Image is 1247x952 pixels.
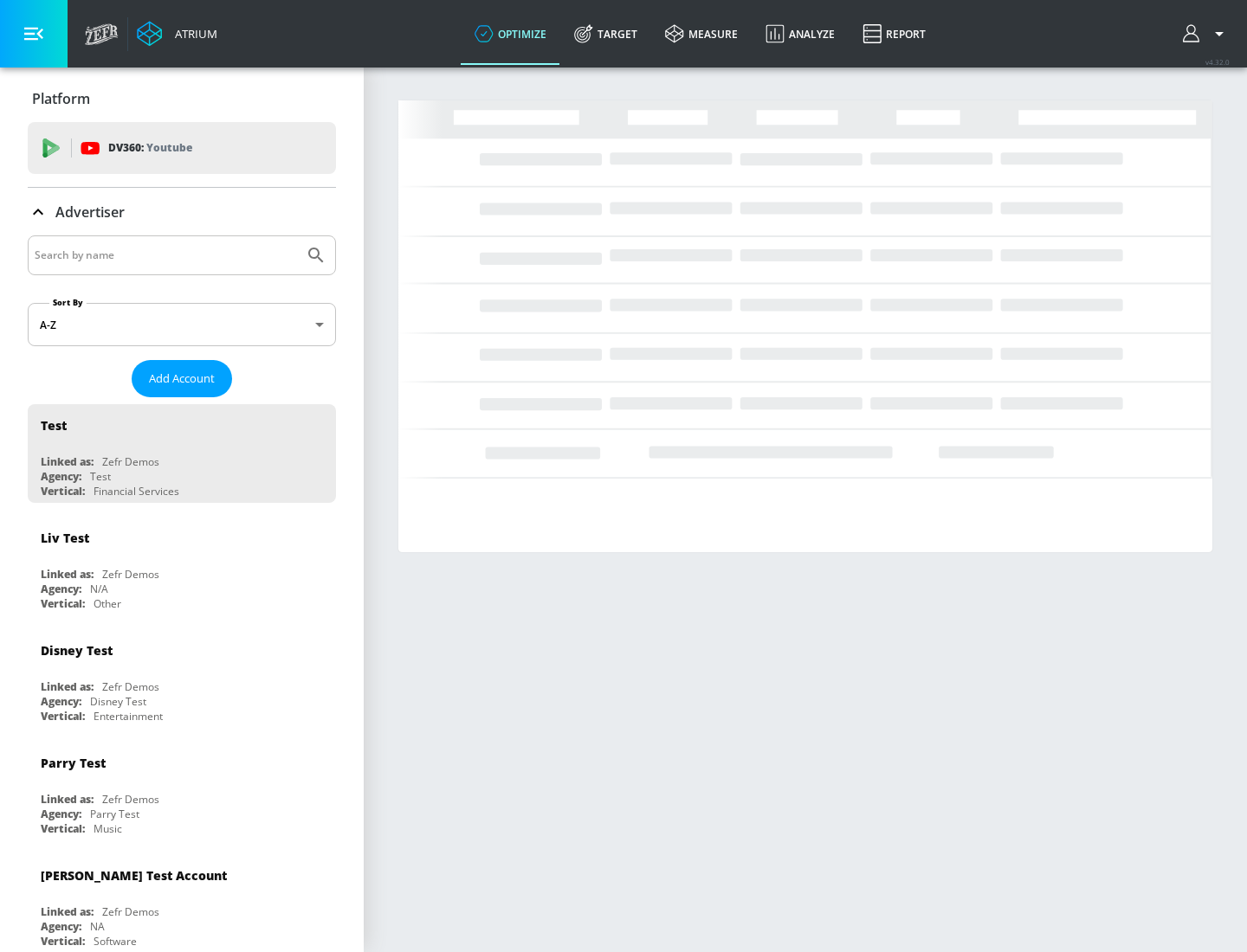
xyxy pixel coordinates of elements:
[28,74,336,123] div: Platform
[1205,57,1230,67] span: v 4.32.0
[41,709,85,724] div: Vertical:
[41,484,85,499] div: Vertical:
[41,679,94,694] div: Linked as:
[90,919,105,934] div: NA
[41,904,94,919] div: Linked as:
[90,582,108,596] div: N/A
[28,517,336,615] div: Liv TestLinked as:Zefr DemosAgency:N/AVertical:Other
[28,742,336,840] div: Parry TestLinked as:Zefr DemosAgency:Parry TestVertical:Music
[28,303,336,346] div: A-Z
[94,596,121,611] div: Other
[41,919,81,934] div: Agency:
[49,297,87,308] label: Sort By
[146,138,192,157] p: Youtube
[108,138,192,158] p: DV360:
[28,629,336,728] div: Disney TestLinked as:Zefr DemosAgency:Disney TestVertical:Entertainment
[41,821,85,836] div: Vertical:
[35,244,297,267] input: Search by name
[149,369,215,389] span: Add Account
[752,3,849,65] a: Analyze
[90,469,111,484] div: Test
[28,404,336,503] div: TestLinked as:Zefr DemosAgency:TestVertical:Financial Services
[102,679,159,694] div: Zefr Demos
[94,709,163,724] div: Entertainment
[102,454,159,469] div: Zefr Demos
[41,642,113,659] div: Disney Test
[41,596,85,611] div: Vertical:
[90,694,146,709] div: Disney Test
[55,203,125,222] p: Advertiser
[461,3,560,65] a: optimize
[41,567,94,582] div: Linked as:
[41,469,81,484] div: Agency:
[94,934,137,949] div: Software
[28,188,336,236] div: Advertiser
[41,454,94,469] div: Linked as:
[41,867,227,884] div: [PERSON_NAME] Test Account
[41,417,67,434] div: Test
[94,821,122,836] div: Music
[137,21,217,47] a: Atrium
[41,807,81,821] div: Agency:
[41,530,89,546] div: Liv Test
[102,567,159,582] div: Zefr Demos
[849,3,940,65] a: Report
[651,3,752,65] a: measure
[102,792,159,807] div: Zefr Demos
[560,3,651,65] a: Target
[90,807,139,821] div: Parry Test
[132,360,232,397] button: Add Account
[41,934,85,949] div: Vertical:
[41,755,106,771] div: Parry Test
[94,484,179,499] div: Financial Services
[102,904,159,919] div: Zefr Demos
[41,694,81,709] div: Agency:
[28,122,336,174] div: DV360: Youtube
[41,792,94,807] div: Linked as:
[32,89,90,108] p: Platform
[168,26,217,42] div: Atrium
[41,582,81,596] div: Agency:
